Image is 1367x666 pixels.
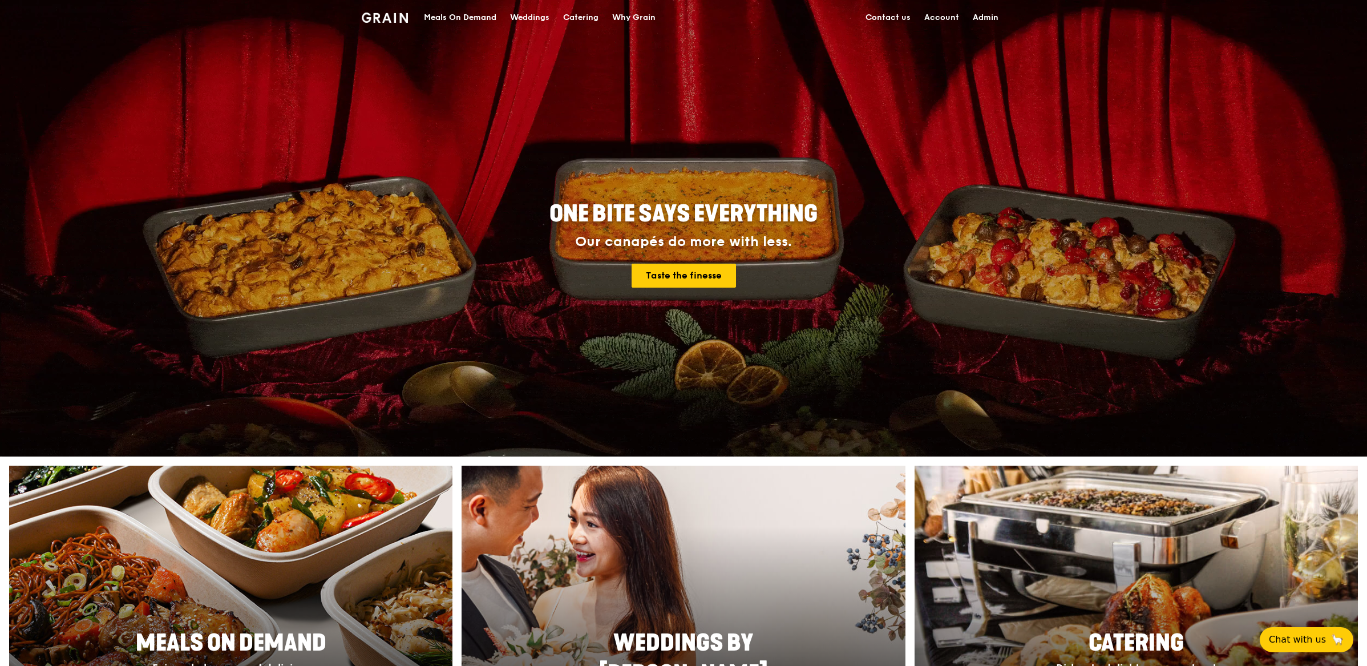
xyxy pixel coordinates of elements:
[1260,627,1353,652] button: Chat with us🦙
[503,1,556,35] a: Weddings
[605,1,662,35] a: Why Grain
[612,1,656,35] div: Why Grain
[510,1,549,35] div: Weddings
[917,1,966,35] a: Account
[136,629,326,657] span: Meals On Demand
[478,234,889,250] div: Our canapés do more with less.
[563,1,598,35] div: Catering
[1269,633,1326,647] span: Chat with us
[362,13,408,23] img: Grain
[632,264,736,288] a: Taste the finesse
[556,1,605,35] a: Catering
[859,1,917,35] a: Contact us
[424,1,496,35] div: Meals On Demand
[549,200,818,228] span: ONE BITE SAYS EVERYTHING
[966,1,1005,35] a: Admin
[1089,629,1184,657] span: Catering
[1330,633,1344,647] span: 🦙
